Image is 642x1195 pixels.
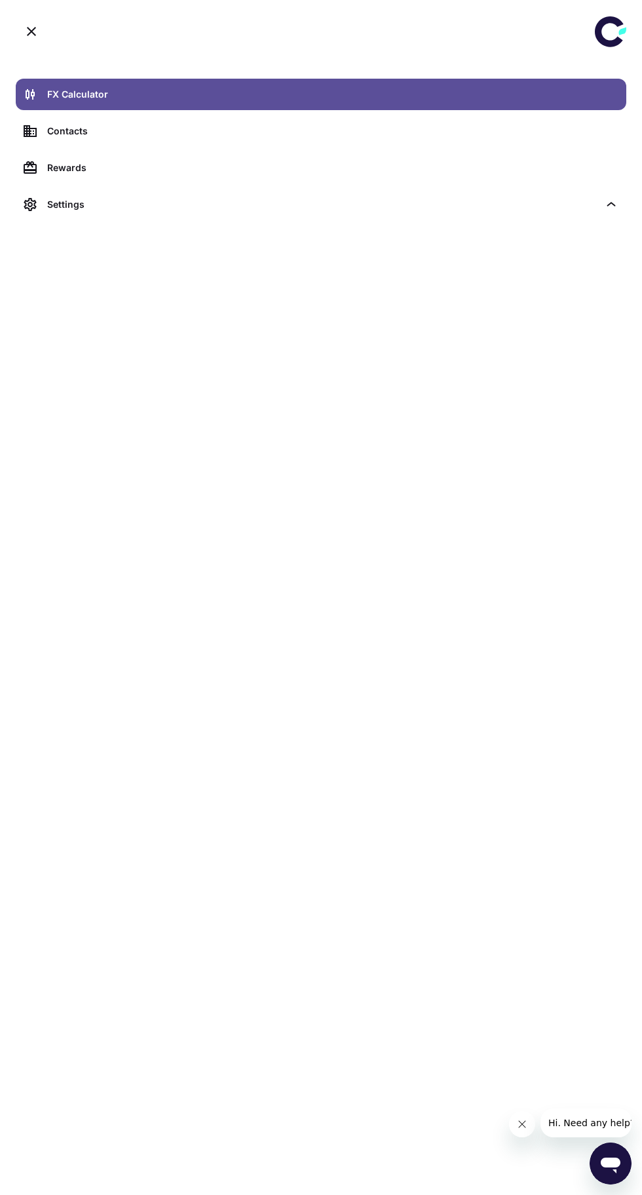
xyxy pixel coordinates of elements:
div: Settings [16,189,626,220]
a: Rewards [16,152,626,184]
iframe: Close message [509,1111,535,1137]
div: Contacts [47,124,618,138]
div: Settings [47,197,599,212]
a: FX Calculator [16,79,626,110]
div: FX Calculator [47,87,618,102]
iframe: Message from company [540,1108,632,1137]
iframe: Button to launch messaging window [590,1143,632,1185]
div: Rewards [47,161,618,175]
span: Hi. Need any help? [8,9,94,20]
a: Contacts [16,115,626,147]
